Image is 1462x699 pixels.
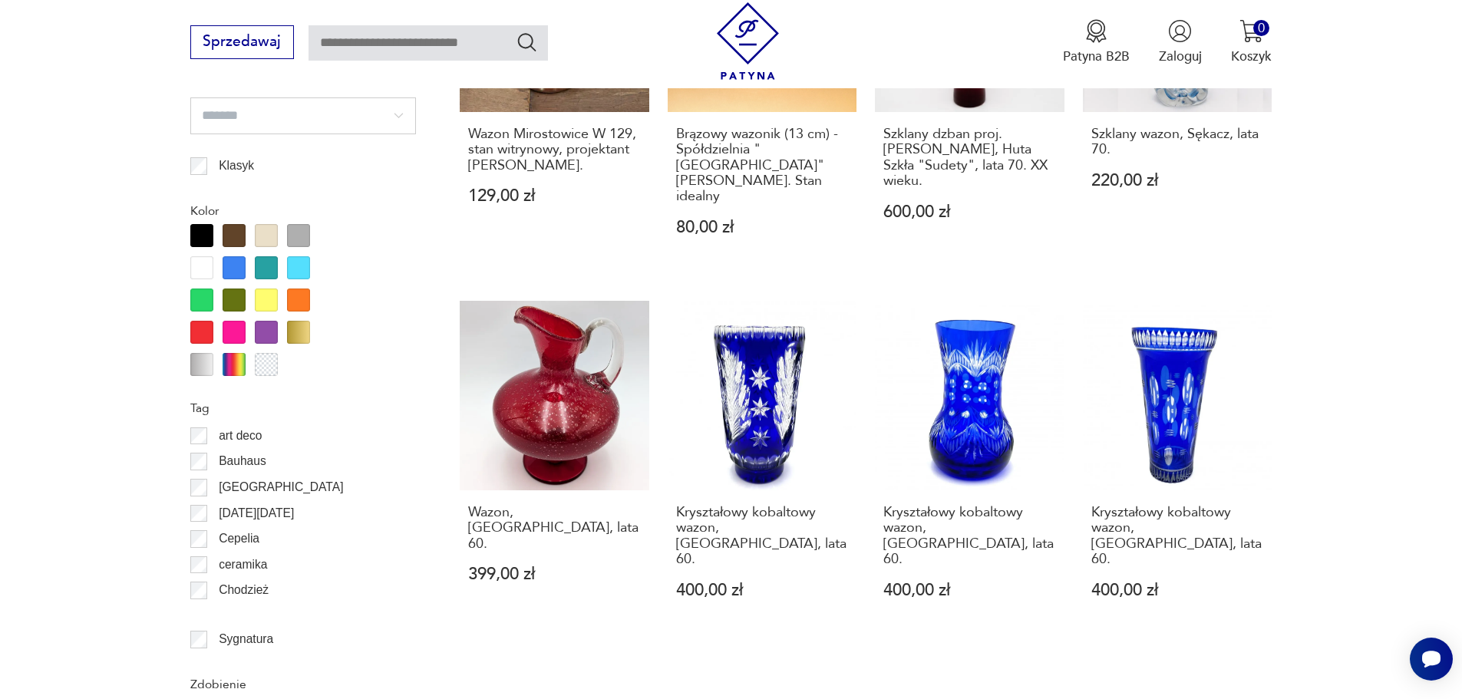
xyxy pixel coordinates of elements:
p: 400,00 zł [1091,582,1264,598]
img: Ikonka użytkownika [1168,19,1192,43]
p: Zaloguj [1159,48,1202,65]
p: 400,00 zł [676,582,849,598]
a: Wazon, Polska, lata 60.Wazon, [GEOGRAPHIC_DATA], lata 60.399,00 zł [460,301,649,634]
p: Sygnatura [219,629,273,649]
p: 220,00 zł [1091,173,1264,189]
p: Tag [190,398,416,418]
button: Szukaj [516,31,538,53]
p: Patyna B2B [1063,48,1130,65]
h3: Kryształowy kobaltowy wazon, [GEOGRAPHIC_DATA], lata 60. [883,505,1056,568]
p: Ćmielów [219,606,265,626]
p: 600,00 zł [883,204,1056,220]
h3: Kryształowy kobaltowy wazon, [GEOGRAPHIC_DATA], lata 60. [1091,505,1264,568]
p: 400,00 zł [883,582,1056,598]
button: Sprzedawaj [190,25,294,59]
p: 80,00 zł [676,219,849,236]
button: Patyna B2B [1063,19,1130,65]
p: Koszyk [1231,48,1272,65]
p: 399,00 zł [468,566,641,582]
img: Ikona koszyka [1239,19,1263,43]
p: [GEOGRAPHIC_DATA] [219,477,343,497]
h3: Brązowy wazonik (13 cm) - Spółdzielnia "[GEOGRAPHIC_DATA]" [PERSON_NAME]. Stan idealny [676,127,849,205]
h3: Szklany dzban proj. [PERSON_NAME], Huta Szkła "Sudety", lata 70. XX wieku. [883,127,1056,190]
p: Bauhaus [219,451,266,471]
a: Kryształowy kobaltowy wazon, Polska, lata 60.Kryształowy kobaltowy wazon, [GEOGRAPHIC_DATA], lata... [875,301,1064,634]
a: Ikona medaluPatyna B2B [1063,19,1130,65]
h3: Wazon, [GEOGRAPHIC_DATA], lata 60. [468,505,641,552]
h3: Szklany wazon, Sękacz, lata 70. [1091,127,1264,158]
a: Kryształowy kobaltowy wazon, Polska, lata 60.Kryształowy kobaltowy wazon, [GEOGRAPHIC_DATA], lata... [668,301,857,634]
p: 129,00 zł [468,188,641,204]
p: Cepelia [219,529,259,549]
div: 0 [1253,20,1269,36]
a: Sprzedawaj [190,37,294,49]
p: [DATE][DATE] [219,503,294,523]
p: ceramika [219,555,267,575]
p: Kolor [190,201,416,221]
iframe: Smartsupp widget button [1410,638,1453,681]
h3: Kryształowy kobaltowy wazon, [GEOGRAPHIC_DATA], lata 60. [676,505,849,568]
button: 0Koszyk [1231,19,1272,65]
img: Patyna - sklep z meblami i dekoracjami vintage [709,2,787,80]
p: Chodzież [219,580,269,600]
a: Kryształowy kobaltowy wazon, Polska, lata 60.Kryształowy kobaltowy wazon, [GEOGRAPHIC_DATA], lata... [1083,301,1272,634]
img: Ikona medalu [1084,19,1108,43]
h3: Wazon Mirostowice W 129, stan witrynowy, projektant [PERSON_NAME]. [468,127,641,173]
p: Klasyk [219,156,254,176]
p: art deco [219,426,262,446]
button: Zaloguj [1159,19,1202,65]
p: Zdobienie [190,674,416,694]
